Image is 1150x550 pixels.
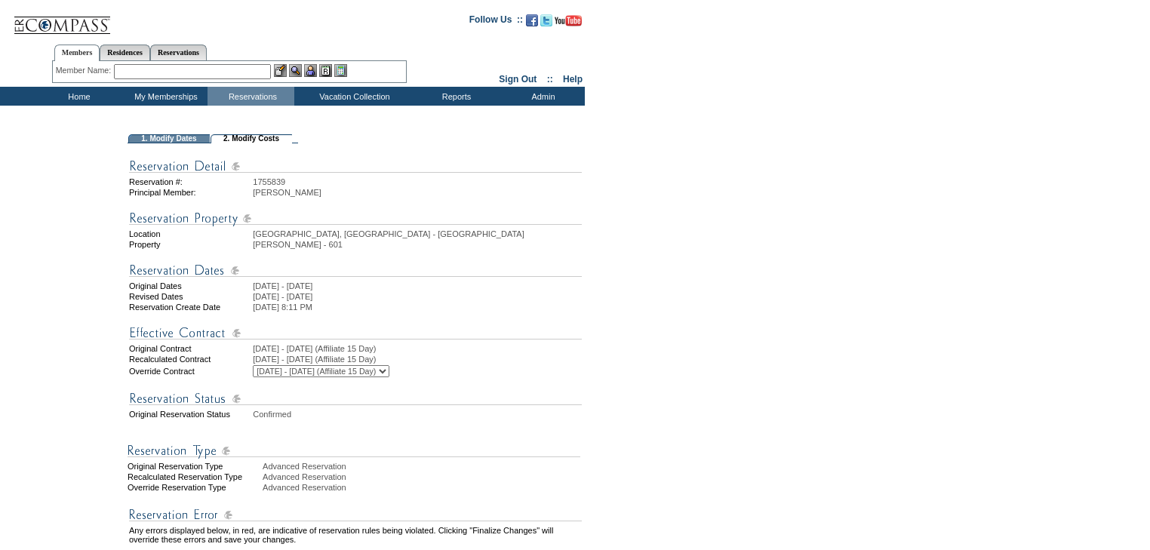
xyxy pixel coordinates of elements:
[319,64,332,77] img: Reservations
[498,87,585,106] td: Admin
[13,4,111,35] img: Compass Home
[253,303,582,312] td: [DATE] 8:11 PM
[211,134,292,143] td: 2. Modify Costs
[304,64,317,77] img: Impersonate
[129,505,582,524] img: Reservation Errors
[253,240,582,249] td: [PERSON_NAME] - 601
[555,15,582,26] img: Subscribe to our YouTube Channel
[128,441,580,460] img: Reservation Type
[294,87,411,106] td: Vacation Collection
[129,209,582,228] img: Reservation Property
[274,64,287,77] img: b_edit.gif
[526,19,538,28] a: Become our fan on Facebook
[253,292,582,301] td: [DATE] - [DATE]
[128,462,261,471] div: Original Reservation Type
[129,344,251,353] td: Original Contract
[129,240,251,249] td: Property
[128,472,261,481] div: Recalculated Reservation Type
[129,281,251,290] td: Original Dates
[208,87,294,106] td: Reservations
[253,188,582,197] td: [PERSON_NAME]
[253,229,582,238] td: [GEOGRAPHIC_DATA], [GEOGRAPHIC_DATA] - [GEOGRAPHIC_DATA]
[263,462,583,471] div: Advanced Reservation
[54,45,100,61] a: Members
[129,365,251,377] td: Override Contract
[128,134,210,143] td: 1. Modify Dates
[150,45,207,60] a: Reservations
[129,526,582,544] td: Any errors displayed below, in red, are indicative of reservation rules being violated. Clicking ...
[540,14,552,26] img: Follow us on Twitter
[547,74,553,84] span: ::
[253,410,582,419] td: Confirmed
[129,410,251,419] td: Original Reservation Status
[469,13,523,31] td: Follow Us ::
[129,303,251,312] td: Reservation Create Date
[253,177,582,186] td: 1755839
[334,64,347,77] img: b_calculator.gif
[526,14,538,26] img: Become our fan on Facebook
[121,87,208,106] td: My Memberships
[129,292,251,301] td: Revised Dates
[129,389,582,408] img: Reservation Status
[129,188,251,197] td: Principal Member:
[555,19,582,28] a: Subscribe to our YouTube Channel
[128,483,261,492] div: Override Reservation Type
[129,261,582,280] img: Reservation Dates
[540,19,552,28] a: Follow us on Twitter
[499,74,537,84] a: Sign Out
[263,472,583,481] div: Advanced Reservation
[129,157,582,176] img: Reservation Detail
[100,45,150,60] a: Residences
[129,177,251,186] td: Reservation #:
[253,344,582,353] td: [DATE] - [DATE] (Affiliate 15 Day)
[129,324,582,343] img: Effective Contract
[263,483,583,492] div: Advanced Reservation
[129,355,251,364] td: Recalculated Contract
[34,87,121,106] td: Home
[289,64,302,77] img: View
[56,64,114,77] div: Member Name:
[411,87,498,106] td: Reports
[253,281,582,290] td: [DATE] - [DATE]
[253,355,582,364] td: [DATE] - [DATE] (Affiliate 15 Day)
[129,229,251,238] td: Location
[563,74,583,84] a: Help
